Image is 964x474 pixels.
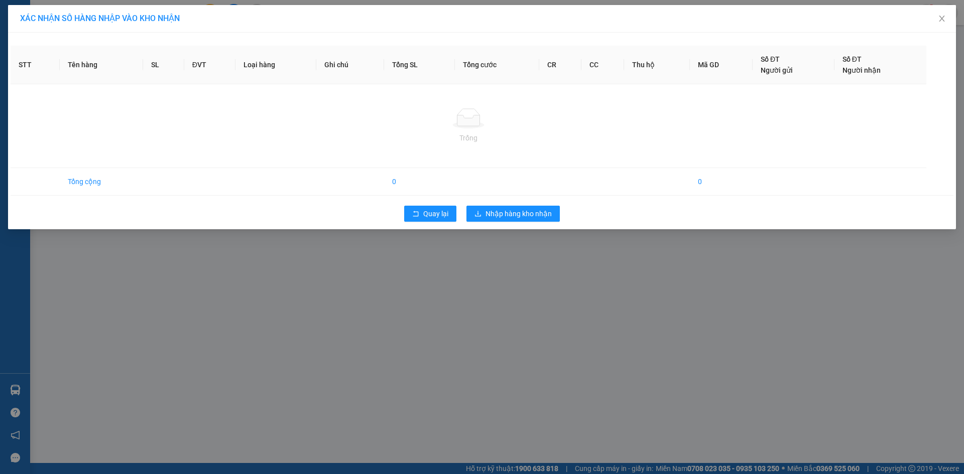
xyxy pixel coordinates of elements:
th: Ghi chú [316,46,385,84]
span: rollback [412,210,419,218]
span: close [938,15,946,23]
span: download [474,210,481,218]
span: Nhập hàng kho nhận [486,208,552,219]
button: downloadNhập hàng kho nhận [466,206,560,222]
li: In ngày: 10:17 13/10 [5,74,145,88]
th: Tên hàng [60,46,143,84]
div: Trống [19,132,918,143]
td: 0 [384,168,455,196]
th: CR [539,46,582,84]
th: Loại hàng [235,46,316,84]
img: logo.jpg [5,5,60,60]
th: Tổng SL [384,46,455,84]
th: Mã GD [690,46,753,84]
span: Người gửi [761,66,793,74]
th: SL [143,46,184,84]
th: Thu hộ [624,46,689,84]
th: ĐVT [184,46,235,84]
span: Người nhận [842,66,881,74]
th: CC [581,46,624,84]
th: STT [11,46,60,84]
span: Quay lại [423,208,448,219]
button: rollbackQuay lại [404,206,456,222]
td: 0 [690,168,753,196]
span: Số ĐT [761,55,780,63]
li: [PERSON_NAME] [PERSON_NAME] [5,60,145,74]
td: Tổng cộng [60,168,143,196]
span: Số ĐT [842,55,862,63]
th: Tổng cước [455,46,539,84]
button: Close [928,5,956,33]
span: XÁC NHẬN SỐ HÀNG NHẬP VÀO KHO NHẬN [20,14,180,23]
